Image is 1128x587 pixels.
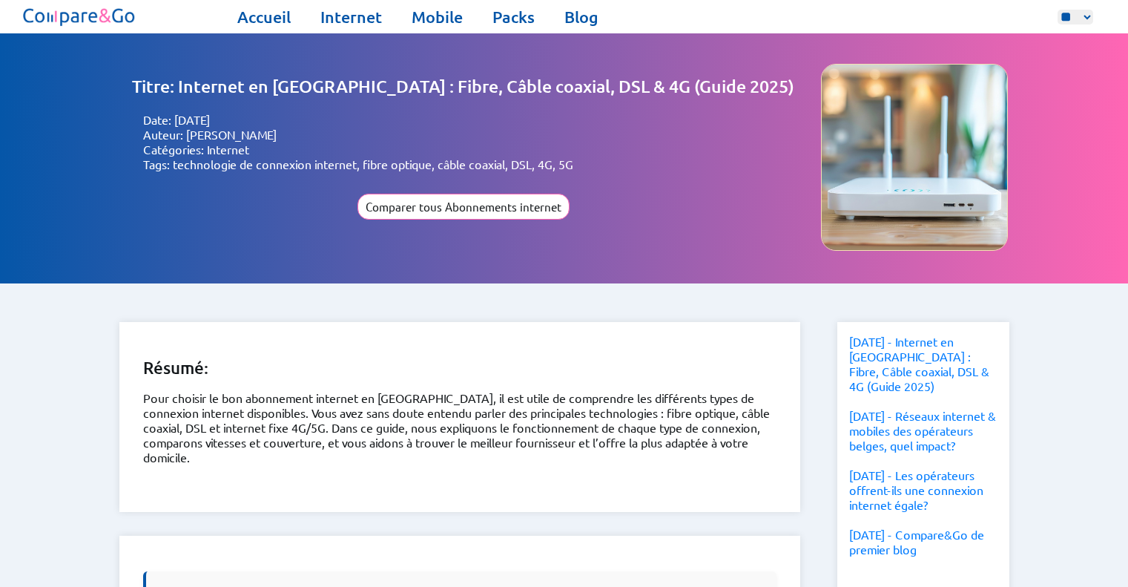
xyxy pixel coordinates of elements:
a: [DATE] - Réseaux internet & mobiles des opérateurs belges, quel impact? [849,408,996,453]
li: Auteur: [PERSON_NAME] [143,127,794,142]
img: Image representing the company [821,64,1008,251]
a: Comparer tous Abonnements internet [357,186,570,220]
li: Catégories: Internet [143,142,794,157]
a: [DATE] - Les opérateurs offrent-ils une connexion internet égale? [849,468,983,512]
p: Pour choisir le bon abonnement internet en [GEOGRAPHIC_DATA], il est utile de comprendre les diff... [143,390,776,465]
h1: Titre: Internet en [GEOGRAPHIC_DATA] : Fibre, Câble coaxial, DSL & 4G (Guide 2025) [132,76,794,97]
li: Tags: technologie de connexion internet, fibre optique, câble coaxial, DSL, 4G, 5G [143,157,794,171]
a: Accueil [237,7,291,27]
a: Internet [320,7,382,27]
a: Packs [492,7,535,27]
a: Blog [564,7,598,27]
li: Date: [DATE] [143,112,794,127]
h2: Résumé: [143,358,776,378]
a: [DATE] - Compare&Go de premier blog [849,527,984,557]
button: Comparer tous Abonnements internet [357,194,570,220]
img: Logo of Compare&Go [20,4,139,30]
a: [DATE] - Internet en [GEOGRAPHIC_DATA] : Fibre, Câble coaxial, DSL & 4G (Guide 2025) [849,334,989,393]
a: Mobile [412,7,463,27]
